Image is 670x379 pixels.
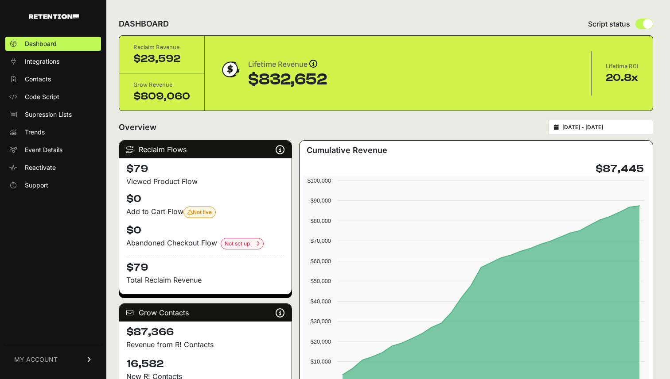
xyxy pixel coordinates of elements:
[126,357,284,371] h4: 16,582
[596,162,644,176] h4: $87,445
[5,72,101,86] a: Contacts
[25,110,72,119] span: Supression Lists
[588,19,630,29] span: Script status
[25,128,45,137] span: Trends
[126,255,284,275] h4: $79
[133,52,190,66] div: $23,592
[311,298,331,305] text: $40,000
[25,181,48,190] span: Support
[311,218,331,224] text: $80,000
[133,43,190,52] div: Reclaim Revenue
[25,92,59,101] span: Code Script
[311,258,331,264] text: $60,000
[606,71,639,85] div: 20.8x
[29,14,79,19] img: Retention.com
[119,18,169,30] h2: DASHBOARD
[311,278,331,284] text: $50,000
[5,125,101,139] a: Trends
[5,90,101,104] a: Code Script
[25,57,59,66] span: Integrations
[311,197,331,204] text: $90,000
[126,206,284,218] div: Add to Cart Flow
[25,39,57,48] span: Dashboard
[126,237,284,249] div: Abandoned Checkout Flow
[14,355,58,364] span: MY ACCOUNT
[311,358,331,365] text: $10,000
[133,89,190,103] div: $809,060
[126,339,284,350] p: Revenue from R! Contacts
[248,71,327,88] div: $832,652
[5,143,101,157] a: Event Details
[248,58,327,71] div: Lifetime Revenue
[119,304,292,322] div: Grow Contacts
[126,192,284,206] h4: $0
[119,141,292,158] div: Reclaim Flows
[5,107,101,122] a: Supression Lists
[126,223,284,237] h4: $0
[119,121,156,134] h2: Overview
[606,62,639,71] div: Lifetime ROI
[5,346,101,373] a: MY ACCOUNT
[126,275,284,285] p: Total Reclaim Revenue
[311,318,331,325] text: $30,000
[5,161,101,175] a: Reactivate
[307,144,387,157] h3: Cumulative Revenue
[311,338,331,345] text: $20,000
[133,80,190,89] div: Grow Revenue
[126,162,284,176] h4: $79
[25,163,56,172] span: Reactivate
[25,75,51,84] span: Contacts
[126,176,284,187] div: Viewed Product Flow
[5,37,101,51] a: Dashboard
[308,177,331,184] text: $100,000
[126,325,284,339] h4: $87,366
[25,145,62,154] span: Event Details
[5,178,101,192] a: Support
[311,237,331,244] text: $70,000
[219,58,241,80] img: dollar-coin-05c43ed7efb7bc0c12610022525b4bbbb207c7efeef5aecc26f025e68dcafac9.png
[5,54,101,69] a: Integrations
[187,209,212,215] span: Not live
